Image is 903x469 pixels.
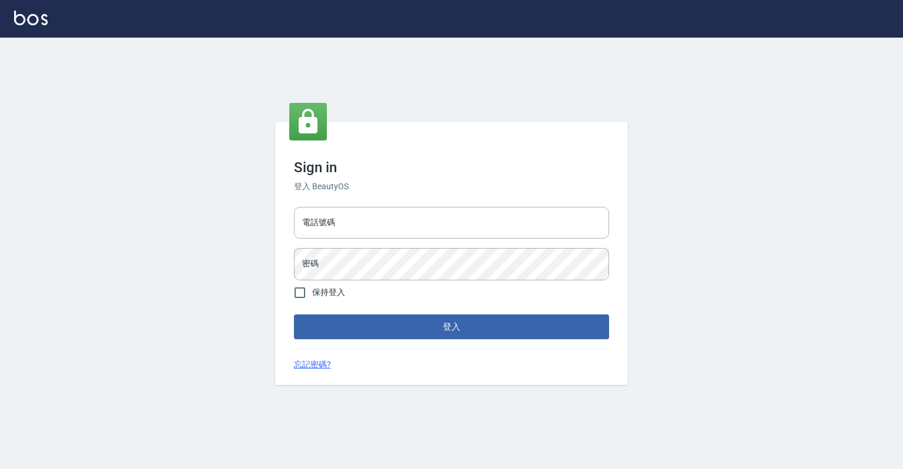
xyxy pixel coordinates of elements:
a: 忘記密碼? [294,359,331,371]
h6: 登入 BeautyOS [294,180,609,193]
span: 保持登入 [312,286,345,299]
img: Logo [14,11,48,25]
button: 登入 [294,314,609,339]
h3: Sign in [294,159,609,176]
